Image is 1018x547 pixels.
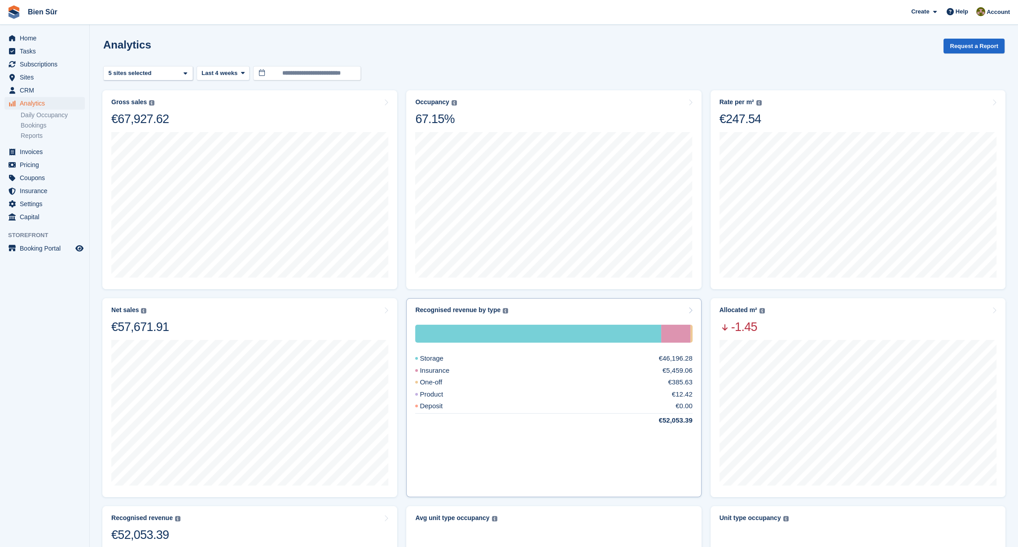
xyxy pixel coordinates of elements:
[7,5,21,19] img: stora-icon-8386f47178a22dfd0bd8f6a31ec36ba5ce8667c1dd55bd0f319d3a0aa187defe.svg
[4,198,85,210] a: menu
[197,66,250,81] button: Last 4 weeks
[756,100,762,106] img: icon-info-grey-7440780725fd019a000dd9b08b2336e03edf1995a4989e88bcd33f0948082b44.svg
[20,71,74,84] span: Sites
[503,308,508,313] img: icon-info-grey-7440780725fd019a000dd9b08b2336e03edf1995a4989e88bcd33f0948082b44.svg
[720,98,754,106] div: Rate per m²
[20,185,74,197] span: Insurance
[415,111,456,127] div: 67.15%
[415,98,449,106] div: Occupancy
[690,325,693,343] div: One-off
[20,242,74,255] span: Booking Portal
[415,306,500,314] div: Recognised revenue by type
[20,32,74,44] span: Home
[987,8,1010,17] span: Account
[720,306,757,314] div: Allocated m²
[21,121,85,130] a: Bookings
[676,401,693,411] div: €0.00
[661,325,690,343] div: Insurance
[20,58,74,71] span: Subscriptions
[8,231,89,240] span: Storefront
[4,172,85,184] a: menu
[663,366,693,376] div: €5,459.06
[492,516,497,521] img: icon-info-grey-7440780725fd019a000dd9b08b2336e03edf1995a4989e88bcd33f0948082b44.svg
[4,159,85,171] a: menu
[415,325,661,343] div: Storage
[74,243,85,254] a: Preview store
[103,39,151,51] h2: Analytics
[20,172,74,184] span: Coupons
[20,97,74,110] span: Analytics
[20,146,74,158] span: Invoices
[943,39,1005,53] button: Request a Report
[956,7,968,16] span: Help
[141,308,146,313] img: icon-info-grey-7440780725fd019a000dd9b08b2336e03edf1995a4989e88bcd33f0948082b44.svg
[20,211,74,223] span: Capital
[107,69,155,78] div: 5 sites selected
[111,111,169,127] div: €67,927.62
[4,242,85,255] a: menu
[976,7,985,16] img: Matthieu Burnand
[720,514,781,522] div: Unit type occupancy
[4,71,85,84] a: menu
[637,415,693,426] div: €52,053.39
[415,514,489,522] div: Avg unit type occupancy
[759,308,765,313] img: icon-info-grey-7440780725fd019a000dd9b08b2336e03edf1995a4989e88bcd33f0948082b44.svg
[668,377,692,388] div: €385.63
[415,353,465,364] div: Storage
[111,306,139,314] div: Net sales
[415,401,464,411] div: Deposit
[452,100,457,106] img: icon-info-grey-7440780725fd019a000dd9b08b2336e03edf1995a4989e88bcd33f0948082b44.svg
[672,389,693,400] div: €12.42
[659,353,693,364] div: €46,196.28
[20,198,74,210] span: Settings
[4,97,85,110] a: menu
[911,7,929,16] span: Create
[4,45,85,57] a: menu
[720,319,765,335] span: -1.45
[720,111,762,127] div: €247.54
[20,45,74,57] span: Tasks
[20,159,74,171] span: Pricing
[111,319,169,335] div: €57,671.91
[4,211,85,223] a: menu
[783,516,789,521] img: icon-info-grey-7440780725fd019a000dd9b08b2336e03edf1995a4989e88bcd33f0948082b44.svg
[21,111,85,119] a: Daily Occupancy
[24,4,61,19] a: Bien Sûr
[415,389,465,400] div: Product
[415,377,464,388] div: One-off
[20,84,74,97] span: CRM
[4,84,85,97] a: menu
[4,185,85,197] a: menu
[21,132,85,140] a: Reports
[111,98,147,106] div: Gross sales
[4,58,85,71] a: menu
[4,146,85,158] a: menu
[111,514,173,522] div: Recognised revenue
[4,32,85,44] a: menu
[111,527,180,543] div: €52,053.39
[415,366,471,376] div: Insurance
[175,516,180,521] img: icon-info-grey-7440780725fd019a000dd9b08b2336e03edf1995a4989e88bcd33f0948082b44.svg
[202,69,237,78] span: Last 4 weeks
[149,100,154,106] img: icon-info-grey-7440780725fd019a000dd9b08b2336e03edf1995a4989e88bcd33f0948082b44.svg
